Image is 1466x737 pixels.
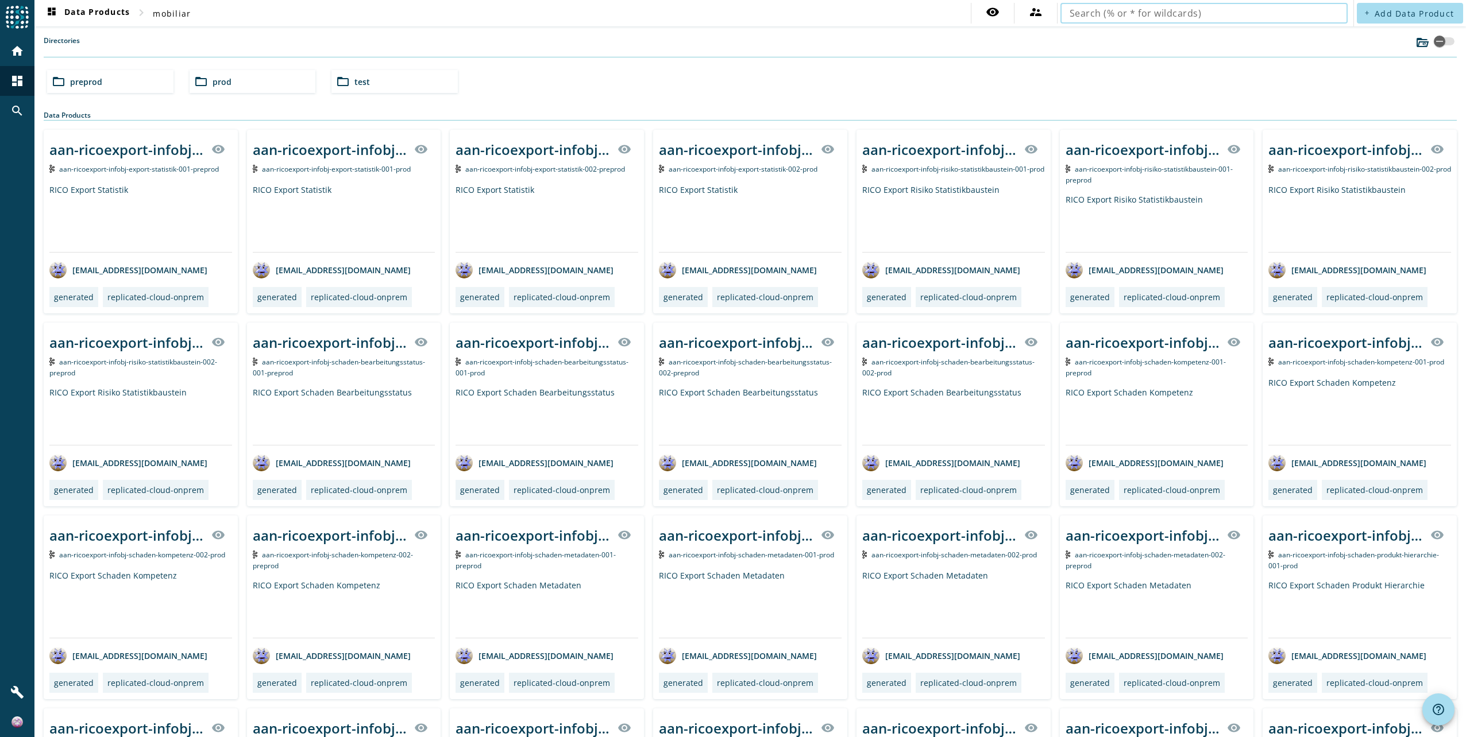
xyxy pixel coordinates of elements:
[49,261,207,278] div: [EMAIL_ADDRESS][DOMAIN_NAME]
[49,165,55,173] img: Kafka Topic: aan-ricoexport-infobj-export-statistik-001-preprod
[257,677,297,688] div: generated
[618,721,631,735] mat-icon: visibility
[211,721,225,735] mat-icon: visibility
[1273,677,1313,688] div: generated
[49,357,217,378] span: Kafka Topic: aan-ricoexport-infobj-risiko-statistikbaustein-002-preprod
[1268,333,1423,352] div: aan-ricoexport-infobj-schaden-kompetenz-001-_stage_
[1070,677,1110,688] div: generated
[194,75,208,88] mat-icon: folder_open
[253,454,270,471] img: avatar
[669,164,817,174] span: Kafka Topic: aan-ricoexport-infobj-export-statistik-002-prod
[659,550,664,558] img: Kafka Topic: aan-ricoexport-infobj-schaden-metadaten-001-prod
[663,292,703,302] div: generated
[867,677,906,688] div: generated
[871,550,1037,560] span: Kafka Topic: aan-ricoexport-infobj-schaden-metadaten-002-prod
[821,335,835,349] mat-icon: visibility
[1278,164,1451,174] span: Kafka Topic: aan-ricoexport-infobj-risiko-statistikbaustein-002-prod
[414,528,428,542] mat-icon: visibility
[867,484,906,495] div: generated
[717,484,813,495] div: replicated-cloud-onprem
[821,721,835,735] mat-icon: visibility
[49,333,205,352] div: aan-ricoexport-infobj-risiko-statistikbaustein-002-_stage_
[618,528,631,542] mat-icon: visibility
[1278,357,1444,367] span: Kafka Topic: aan-ricoexport-infobj-schaden-kompetenz-001-prod
[262,164,411,174] span: Kafka Topic: aan-ricoexport-infobj-export-statistik-001-prod
[456,550,616,571] span: Kafka Topic: aan-ricoexport-infobj-schaden-metadaten-001-preprod
[11,716,23,728] img: a89d8f7a0df1ac55ca58e9800e305364
[659,358,664,366] img: Kafka Topic: aan-ricoexport-infobj-schaden-bearbeitungsstatus-002-preprod
[213,76,232,87] span: prod
[253,550,414,571] span: Kafka Topic: aan-ricoexport-infobj-schaden-kompetenz-002-preprod
[1066,647,1083,664] img: avatar
[456,647,473,664] img: avatar
[1066,140,1221,159] div: aan-ricoexport-infobj-risiko-statistikbaustein-001-_stage_
[49,550,55,558] img: Kafka Topic: aan-ricoexport-infobj-schaden-kompetenz-002-prod
[514,484,610,495] div: replicated-cloud-onprem
[1066,580,1248,638] div: RICO Export Schaden Metadaten
[1024,142,1038,156] mat-icon: visibility
[1268,647,1286,664] img: avatar
[456,165,461,173] img: Kafka Topic: aan-ricoexport-infobj-export-statistik-002-preprod
[253,358,258,366] img: Kafka Topic: aan-ricoexport-infobj-schaden-bearbeitungsstatus-001-preprod
[59,164,219,174] span: Kafka Topic: aan-ricoexport-infobj-export-statistik-001-preprod
[49,387,232,445] div: RICO Export Risiko Statistikbaustein
[1066,333,1221,352] div: aan-ricoexport-infobj-schaden-kompetenz-001-_stage_
[49,140,205,159] div: aan-ricoexport-infobj-export-statistik-001-_stage_
[1066,357,1226,378] span: Kafka Topic: aan-ricoexport-infobj-schaden-kompetenz-001-preprod
[1268,358,1274,366] img: Kafka Topic: aan-ricoexport-infobj-schaden-kompetenz-001-prod
[456,261,473,278] img: avatar
[1357,3,1463,24] button: Add Data Product
[1430,528,1444,542] mat-icon: visibility
[1273,292,1313,302] div: generated
[253,647,411,664] div: [EMAIL_ADDRESS][DOMAIN_NAME]
[862,184,1045,252] div: RICO Export Risiko Statistikbaustein
[1066,261,1083,278] img: avatar
[1024,528,1038,542] mat-icon: visibility
[253,333,408,352] div: aan-ricoexport-infobj-schaden-bearbeitungsstatus-001-_stage_
[663,484,703,495] div: generated
[663,677,703,688] div: generated
[45,6,59,20] mat-icon: dashboard
[10,74,24,88] mat-icon: dashboard
[257,484,297,495] div: generated
[862,387,1045,445] div: RICO Export Schaden Bearbeitungsstatus
[1326,677,1423,688] div: replicated-cloud-onprem
[253,387,435,445] div: RICO Export Schaden Bearbeitungsstatus
[659,165,664,173] img: Kafka Topic: aan-ricoexport-infobj-export-statistik-002-prod
[211,528,225,542] mat-icon: visibility
[6,6,29,29] img: spoud-logo.svg
[1024,721,1038,735] mat-icon: visibility
[460,292,500,302] div: generated
[1066,164,1233,185] span: Kafka Topic: aan-ricoexport-infobj-risiko-statistikbaustein-001-preprod
[717,292,813,302] div: replicated-cloud-onprem
[1066,550,1071,558] img: Kafka Topic: aan-ricoexport-infobj-schaden-metadaten-002-preprod
[1268,647,1426,664] div: [EMAIL_ADDRESS][DOMAIN_NAME]
[49,647,67,664] img: avatar
[862,140,1017,159] div: aan-ricoexport-infobj-risiko-statistikbaustein-001-_stage_
[54,484,94,495] div: generated
[414,721,428,735] mat-icon: visibility
[1268,454,1286,471] img: avatar
[1268,580,1451,638] div: RICO Export Schaden Produkt Hierarchie
[211,335,225,349] mat-icon: visibility
[821,528,835,542] mat-icon: visibility
[862,570,1045,638] div: RICO Export Schaden Metadaten
[59,550,225,560] span: Kafka Topic: aan-ricoexport-infobj-schaden-kompetenz-002-prod
[618,142,631,156] mat-icon: visibility
[1326,292,1423,302] div: replicated-cloud-onprem
[1268,165,1274,173] img: Kafka Topic: aan-ricoexport-infobj-risiko-statistikbaustein-002-prod
[1268,140,1423,159] div: aan-ricoexport-infobj-risiko-statistikbaustein-002-_stage_
[1430,721,1444,735] mat-icon: visibility
[659,647,817,664] div: [EMAIL_ADDRESS][DOMAIN_NAME]
[465,164,625,174] span: Kafka Topic: aan-ricoexport-infobj-export-statistik-002-preprod
[49,454,67,471] img: avatar
[514,292,610,302] div: replicated-cloud-onprem
[107,677,204,688] div: replicated-cloud-onprem
[1375,8,1454,19] span: Add Data Product
[862,165,867,173] img: Kafka Topic: aan-ricoexport-infobj-risiko-statistikbaustein-001-prod
[49,261,67,278] img: avatar
[253,357,426,378] span: Kafka Topic: aan-ricoexport-infobj-schaden-bearbeitungsstatus-001-preprod
[659,140,814,159] div: aan-ricoexport-infobj-export-statistik-002-_stage_
[456,261,614,278] div: [EMAIL_ADDRESS][DOMAIN_NAME]
[920,292,1017,302] div: replicated-cloud-onprem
